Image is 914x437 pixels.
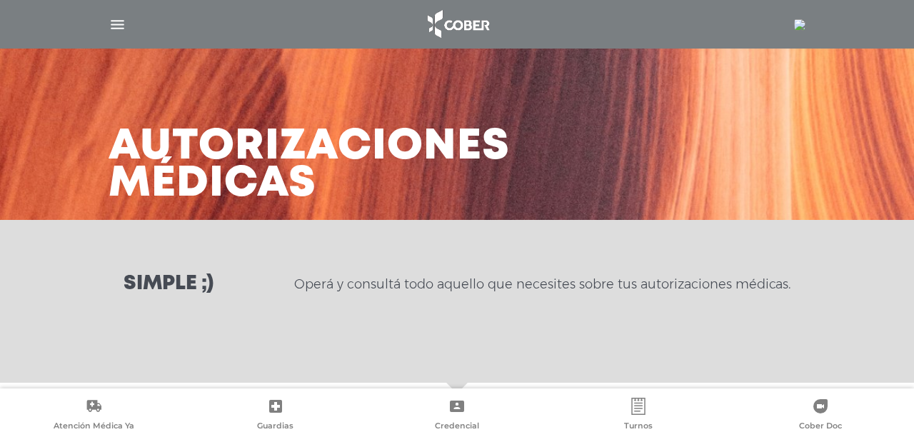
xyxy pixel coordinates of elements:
[435,421,479,433] span: Credencial
[124,274,214,294] h3: Simple ;)
[109,16,126,34] img: Cober_menu-lines-white.svg
[420,7,495,41] img: logo_cober_home-white.png
[109,129,510,203] h3: Autorizaciones médicas
[799,421,842,433] span: Cober Doc
[54,421,134,433] span: Atención Médica Ya
[184,398,366,434] a: Guardias
[294,276,790,293] p: Operá y consultá todo aquello que necesites sobre tus autorizaciones médicas.
[794,19,805,31] img: 778
[730,398,911,434] a: Cober Doc
[366,398,548,434] a: Credencial
[257,421,293,433] span: Guardias
[548,398,729,434] a: Turnos
[624,421,653,433] span: Turnos
[3,398,184,434] a: Atención Médica Ya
